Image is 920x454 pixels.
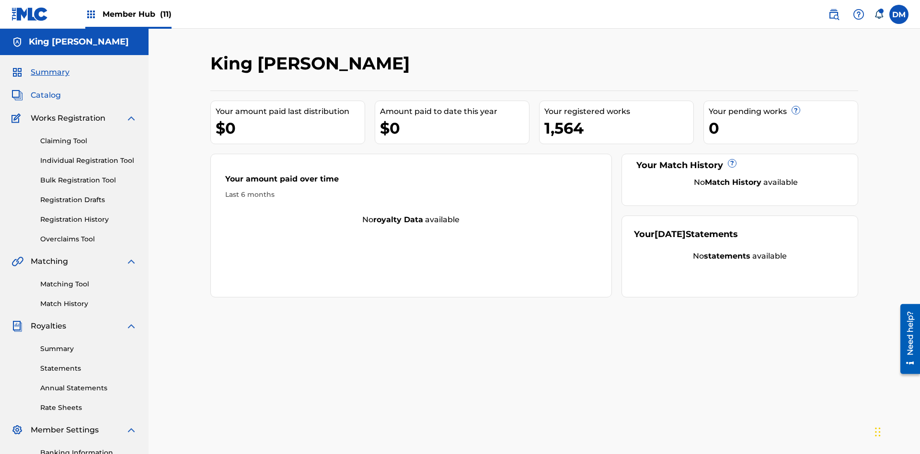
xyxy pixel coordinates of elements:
[85,9,97,20] img: Top Rightsholders
[126,256,137,267] img: expand
[11,36,23,48] img: Accounts
[853,9,864,20] img: help
[11,67,69,78] a: SummarySummary
[216,117,365,139] div: $0
[874,10,884,19] div: Notifications
[634,228,738,241] div: Your Statements
[29,36,129,47] h5: King McTesterson
[31,90,61,101] span: Catalog
[31,67,69,78] span: Summary
[544,117,693,139] div: 1,564
[872,408,920,454] iframe: Chat Widget
[828,9,839,20] img: search
[380,117,529,139] div: $0
[211,214,611,226] div: No available
[126,424,137,436] img: expand
[126,320,137,332] img: expand
[31,424,99,436] span: Member Settings
[11,90,61,101] a: CatalogCatalog
[40,383,137,393] a: Annual Statements
[40,234,137,244] a: Overclaims Tool
[40,156,137,166] a: Individual Registration Tool
[40,215,137,225] a: Registration History
[544,106,693,117] div: Your registered works
[889,5,908,24] div: User Menu
[380,106,529,117] div: Amount paid to date this year
[225,173,597,190] div: Your amount paid over time
[40,299,137,309] a: Match History
[40,195,137,205] a: Registration Drafts
[11,67,23,78] img: Summary
[11,113,24,124] img: Works Registration
[103,9,172,20] span: Member Hub
[40,344,137,354] a: Summary
[40,403,137,413] a: Rate Sheets
[31,113,105,124] span: Works Registration
[160,10,172,19] span: (11)
[646,177,846,188] div: No available
[373,215,423,224] strong: royalty data
[705,178,761,187] strong: Match History
[634,159,846,172] div: Your Match History
[31,320,66,332] span: Royalties
[216,106,365,117] div: Your amount paid last distribution
[849,5,868,24] div: Help
[655,229,686,239] span: [DATE]
[875,418,881,446] div: Drag
[709,117,858,139] div: 0
[11,320,23,332] img: Royalties
[728,159,736,167] span: ?
[11,424,23,436] img: Member Settings
[709,106,858,117] div: Your pending works
[11,256,23,267] img: Matching
[126,113,137,124] img: expand
[40,136,137,146] a: Claiming Tool
[634,250,846,262] div: No available
[40,279,137,289] a: Matching Tool
[11,7,48,21] img: MLC Logo
[893,300,920,379] iframe: Resource Center
[11,90,23,101] img: Catalog
[792,106,800,114] span: ?
[40,363,137,374] a: Statements
[40,175,137,185] a: Bulk Registration Tool
[210,53,414,74] h2: King [PERSON_NAME]
[31,256,68,267] span: Matching
[225,190,597,200] div: Last 6 months
[704,251,750,261] strong: statements
[824,5,843,24] a: Public Search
